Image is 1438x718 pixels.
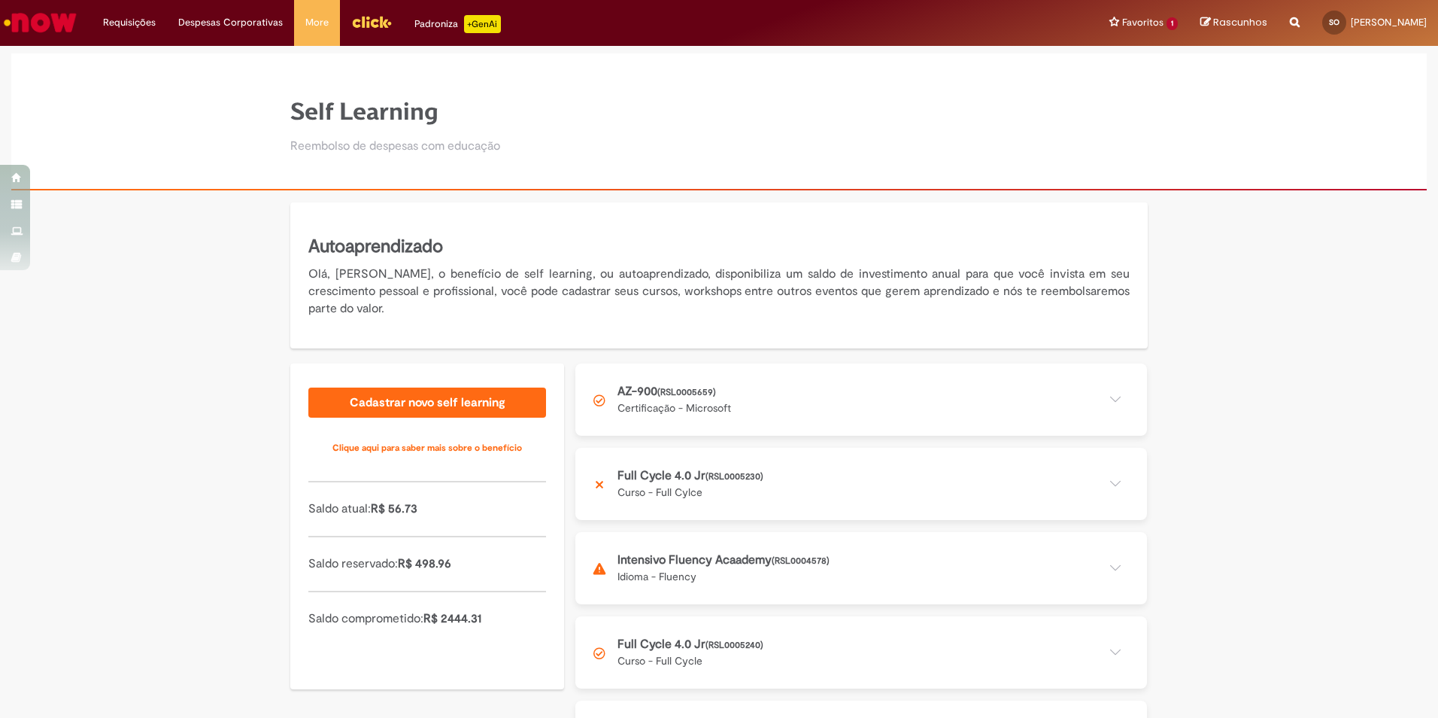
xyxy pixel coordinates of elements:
h5: Autoaprendizado [308,234,1130,260]
span: Despesas Corporativas [178,15,283,30]
span: Requisições [103,15,156,30]
p: Olá, [PERSON_NAME], o benefício de self learning, ou autoaprendizado, disponibiliza um saldo de i... [308,266,1130,318]
span: SO [1329,17,1339,27]
a: Rascunhos [1200,16,1267,30]
a: Cadastrar novo self learning [308,388,546,418]
span: R$ 2444.31 [423,611,481,626]
span: [PERSON_NAME] [1351,16,1427,29]
p: +GenAi [464,15,501,33]
p: Saldo atual: [308,500,546,518]
img: ServiceNow [2,8,79,38]
p: Saldo comprometido: [308,610,546,628]
p: Saldo reservado: [308,555,546,573]
span: Rascunhos [1213,15,1267,29]
span: Favoritos [1122,15,1163,30]
div: Padroniza [414,15,501,33]
h1: Self Learning [290,99,500,125]
span: R$ 498.96 [398,556,451,571]
h2: Reembolso de despesas com educação [290,140,500,154]
span: More [305,15,329,30]
a: Clique aqui para saber mais sobre o benefício [308,433,546,463]
img: click_logo_yellow_360x200.png [351,11,392,33]
span: 1 [1166,17,1178,30]
span: R$ 56.73 [371,501,417,516]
